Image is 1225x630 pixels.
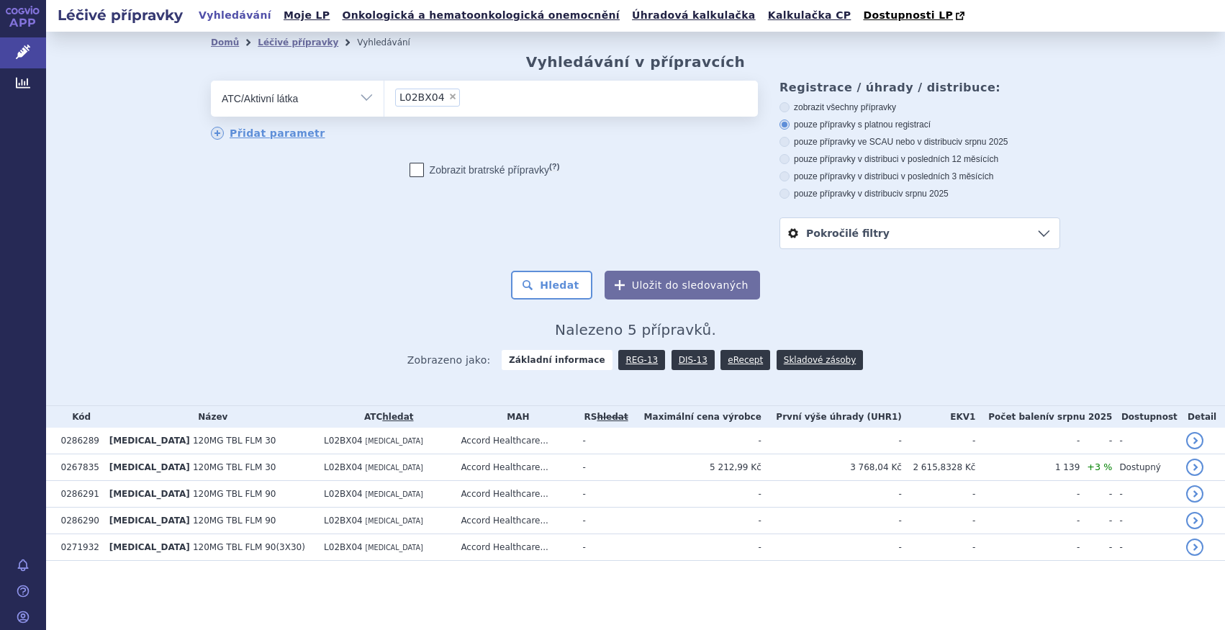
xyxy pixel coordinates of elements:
[399,92,445,102] span: L02BX04
[975,406,1112,428] th: Počet balení
[902,534,976,561] td: -
[958,137,1008,147] span: v srpnu 2025
[193,436,276,446] span: 120MG TBL FLM 30
[54,454,102,481] td: 0267835
[1112,406,1179,428] th: Dostupnost
[630,534,761,561] td: -
[324,542,363,552] span: L02BX04
[366,544,423,552] span: [MEDICAL_DATA]
[211,127,325,140] a: Přidat parametr
[511,271,592,300] button: Hledat
[1112,534,1179,561] td: -
[761,406,902,428] th: První výše úhrady (UHR1)
[338,6,624,25] a: Onkologická a hematoonkologická onemocnění
[453,508,575,534] td: Accord Healthcare...
[1080,534,1112,561] td: -
[902,428,976,454] td: -
[549,162,559,171] abbr: (?)
[630,454,761,481] td: 5 212,99 Kč
[863,9,953,21] span: Dostupnosti LP
[211,37,239,48] a: Domů
[193,516,276,526] span: 120MG TBL FLM 90
[1112,454,1179,481] td: Dostupný
[1186,459,1203,476] a: detail
[672,350,715,370] a: DIS-13
[54,481,102,508] td: 0286291
[779,81,1060,94] h3: Registrace / úhrady / distribuce:
[1112,481,1179,508] td: -
[258,37,338,48] a: Léčivé přípravky
[193,542,305,552] span: 120MG TBL FLM 90(3X30)
[109,462,190,472] span: [MEDICAL_DATA]
[779,136,1060,148] label: pouze přípravky ve SCAU nebo v distribuci
[761,508,902,534] td: -
[453,481,575,508] td: Accord Healthcare...
[407,350,491,370] span: Zobrazeno jako:
[576,508,630,534] td: -
[1112,508,1179,534] td: -
[630,406,761,428] th: Maximální cena výrobce
[357,32,429,53] li: Vyhledávání
[605,271,760,300] button: Uložit do sledovaných
[382,412,413,422] a: hledat
[366,490,423,498] span: [MEDICAL_DATA]
[1112,428,1179,454] td: -
[975,454,1080,481] td: 1 139
[576,534,630,561] td: -
[859,6,972,26] a: Dostupnosti LP
[366,437,423,445] span: [MEDICAL_DATA]
[576,481,630,508] td: -
[464,88,472,106] input: L02BX04
[1049,412,1112,422] span: v srpnu 2025
[324,462,363,472] span: L02BX04
[1186,432,1203,449] a: detail
[54,428,102,454] td: 0286289
[777,350,863,370] a: Skladové zásoby
[453,406,575,428] th: MAH
[526,53,746,71] h2: Vyhledávání v přípravcích
[102,406,317,428] th: Název
[109,489,190,499] span: [MEDICAL_DATA]
[780,218,1059,248] a: Pokročilé filtry
[109,542,190,552] span: [MEDICAL_DATA]
[618,350,665,370] a: REG-13
[898,189,948,199] span: v srpnu 2025
[630,508,761,534] td: -
[109,516,190,526] span: [MEDICAL_DATA]
[1080,428,1112,454] td: -
[453,454,575,481] td: Accord Healthcare...
[448,92,457,101] span: ×
[1179,406,1225,428] th: Detail
[555,321,716,338] span: Nalezeno 5 přípravků.
[628,6,760,25] a: Úhradová kalkulačka
[902,508,976,534] td: -
[46,5,194,25] h2: Léčivé přípravky
[324,516,363,526] span: L02BX04
[576,454,630,481] td: -
[317,406,453,428] th: ATC
[1186,539,1203,556] a: detail
[779,188,1060,199] label: pouze přípravky v distribuci
[761,454,902,481] td: 3 768,04 Kč
[410,163,560,177] label: Zobrazit bratrské přípravky
[54,508,102,534] td: 0286290
[902,406,976,428] th: EKV1
[54,534,102,561] td: 0271932
[324,489,363,499] span: L02BX04
[902,481,976,508] td: -
[1080,481,1112,508] td: -
[720,350,770,370] a: eRecept
[764,6,856,25] a: Kalkulačka CP
[453,428,575,454] td: Accord Healthcare...
[576,406,630,428] th: RS
[366,517,423,525] span: [MEDICAL_DATA]
[779,171,1060,182] label: pouze přípravky v distribuci v posledních 3 měsících
[761,481,902,508] td: -
[193,489,276,499] span: 120MG TBL FLM 90
[194,6,276,25] a: Vyhledávání
[761,428,902,454] td: -
[1080,508,1112,534] td: -
[779,119,1060,130] label: pouze přípravky s platnou registrací
[597,412,628,422] del: hledat
[975,508,1080,534] td: -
